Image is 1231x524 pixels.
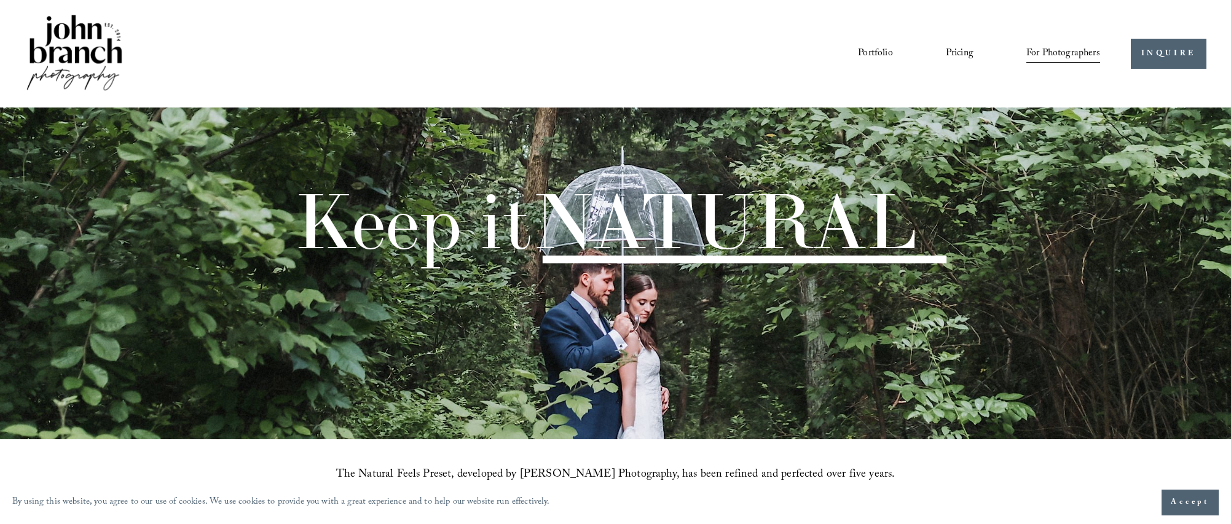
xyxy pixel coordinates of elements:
[1026,44,1100,63] span: For Photographers
[532,173,917,269] span: NATURAL
[1131,39,1206,69] a: INQUIRE
[294,183,917,260] h1: Keep it
[946,43,973,64] a: Pricing
[1026,43,1100,64] a: folder dropdown
[858,43,892,64] a: Portfolio
[12,494,550,512] p: By using this website, you agree to our use of cookies. We use cookies to provide you with a grea...
[25,12,124,95] img: John Branch IV Photography
[1162,490,1219,515] button: Accept
[1171,496,1209,509] span: Accept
